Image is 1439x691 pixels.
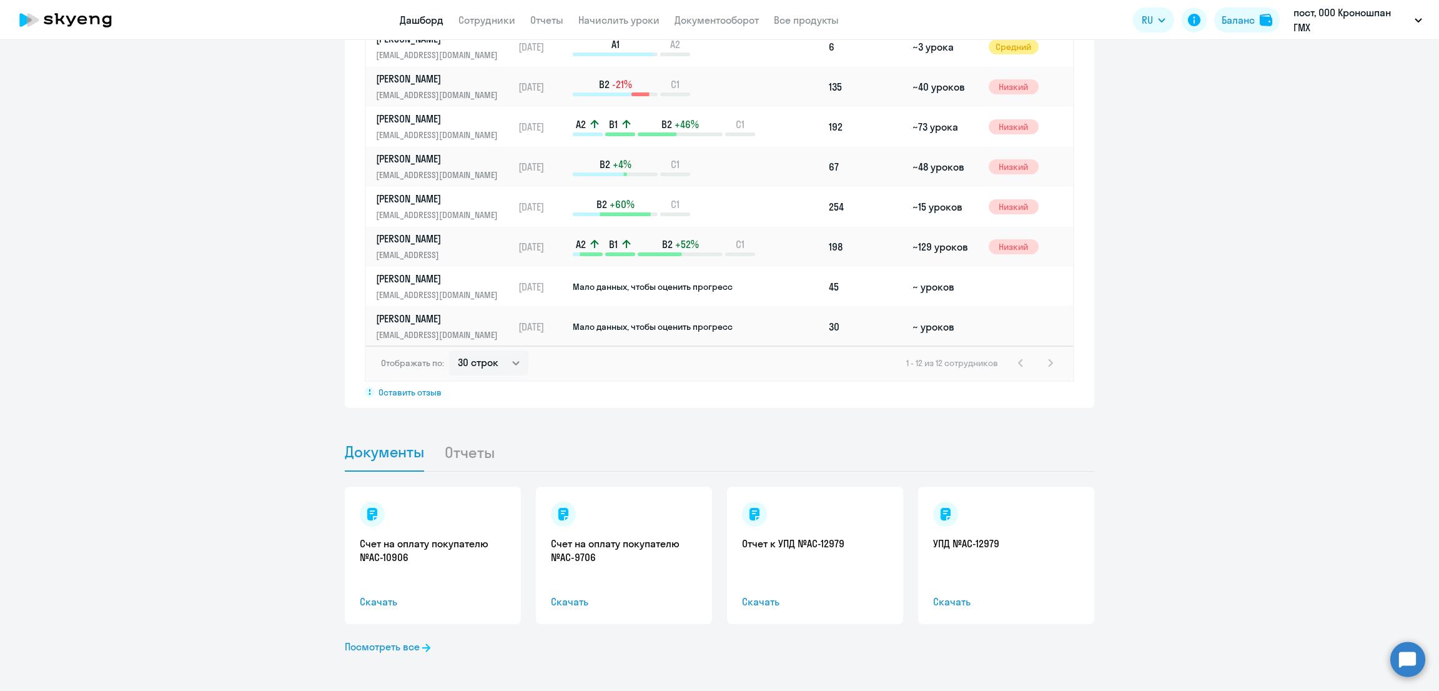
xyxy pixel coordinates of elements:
span: Мало данных, чтобы оценить прогресс [573,281,733,292]
td: ~129 уроков [907,227,983,267]
span: A2 [670,37,680,51]
span: Документы [345,442,424,461]
a: Отчет к УПД №AC-12979 [742,537,888,550]
span: B1 [609,117,618,131]
span: 1 - 12 из 12 сотрудников [906,357,998,369]
a: Дашборд [400,14,443,26]
a: Документооборот [675,14,759,26]
td: [DATE] [513,27,571,67]
span: Низкий [989,79,1039,94]
span: Скачать [742,594,888,609]
a: [PERSON_NAME][EMAIL_ADDRESS][DOMAIN_NAME] [376,72,513,102]
p: [EMAIL_ADDRESS][DOMAIN_NAME] [376,328,505,342]
td: [DATE] [513,147,571,187]
span: +46% [675,117,699,131]
p: [EMAIL_ADDRESS][DOMAIN_NAME] [376,88,505,102]
a: [PERSON_NAME][EMAIL_ADDRESS][DOMAIN_NAME] [376,112,513,142]
td: ~ уроков [907,307,983,347]
td: 6 [824,27,907,67]
span: C1 [671,157,680,171]
td: ~40 уроков [907,67,983,107]
td: [DATE] [513,67,571,107]
a: Счет на оплату покупателю №AC-10906 [360,537,506,564]
a: УПД №AC-12979 [933,537,1079,550]
p: [EMAIL_ADDRESS][DOMAIN_NAME] [376,208,505,222]
span: B2 [600,157,610,171]
a: [PERSON_NAME][EMAIL_ADDRESS][DOMAIN_NAME] [376,272,513,302]
td: 30 [824,307,907,347]
span: RU [1142,12,1153,27]
a: Отчеты [530,14,563,26]
ul: Tabs [345,433,1094,472]
a: Все продукты [774,14,839,26]
span: A2 [576,237,586,251]
span: Оставить отзыв [378,387,442,398]
p: [PERSON_NAME] [376,272,505,286]
span: A2 [576,117,586,131]
span: B2 [596,197,607,211]
td: [DATE] [513,187,571,227]
span: -21% [612,77,632,91]
td: [DATE] [513,107,571,147]
td: [DATE] [513,267,571,307]
span: Низкий [989,239,1039,254]
span: Низкий [989,119,1039,134]
span: C1 [671,197,680,211]
a: [PERSON_NAME][EMAIL_ADDRESS][DOMAIN_NAME] [376,312,513,342]
img: balance [1260,14,1272,26]
p: [PERSON_NAME] [376,192,505,206]
span: C1 [671,77,680,91]
div: Баланс [1222,12,1255,27]
a: [PERSON_NAME][EMAIL_ADDRESS] [376,232,513,262]
p: [EMAIL_ADDRESS][DOMAIN_NAME] [376,288,505,302]
a: Посмотреть все [345,639,430,654]
a: Начислить уроки [578,14,660,26]
span: B2 [662,237,673,251]
td: ~15 уроков [907,187,983,227]
a: [PERSON_NAME][EMAIL_ADDRESS][DOMAIN_NAME] [376,192,513,222]
p: [EMAIL_ADDRESS] [376,248,505,262]
span: Скачать [360,594,506,609]
p: [EMAIL_ADDRESS][DOMAIN_NAME] [376,48,505,62]
button: RU [1133,7,1174,32]
td: 192 [824,107,907,147]
td: 254 [824,187,907,227]
p: [EMAIL_ADDRESS][DOMAIN_NAME] [376,168,505,182]
span: C1 [736,237,744,251]
span: B2 [661,117,672,131]
td: 67 [824,147,907,187]
span: +4% [613,157,631,171]
p: [PERSON_NAME] [376,112,505,126]
span: Скачать [551,594,697,609]
span: Мало данных, чтобы оценить прогресс [573,321,733,332]
span: +52% [675,237,699,251]
td: [DATE] [513,227,571,267]
a: Сотрудники [458,14,515,26]
p: [PERSON_NAME] [376,312,505,326]
p: [PERSON_NAME] [376,152,505,166]
a: Счет на оплату покупателю №AC-9706 [551,537,697,564]
span: +60% [610,197,635,211]
span: C1 [736,117,744,131]
td: 198 [824,227,907,267]
span: B1 [609,237,618,251]
p: [PERSON_NAME] [376,232,505,246]
span: Отображать по: [381,357,444,369]
p: [PERSON_NAME] [376,72,505,86]
span: Низкий [989,199,1039,214]
a: [PERSON_NAME][EMAIL_ADDRESS][DOMAIN_NAME] [376,32,513,62]
p: пост, ООО Кроношпан ГМХ [1293,5,1410,35]
span: A1 [611,37,620,51]
td: ~48 уроков [907,147,983,187]
span: B2 [599,77,610,91]
span: Низкий [989,159,1039,174]
button: пост, ООО Кроношпан ГМХ [1287,5,1428,35]
span: Средний [989,39,1039,54]
a: [PERSON_NAME][EMAIL_ADDRESS][DOMAIN_NAME] [376,152,513,182]
button: Балансbalance [1214,7,1280,32]
td: ~3 урока [907,27,983,67]
td: ~73 урока [907,107,983,147]
td: [DATE] [513,307,571,347]
td: 45 [824,267,907,307]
